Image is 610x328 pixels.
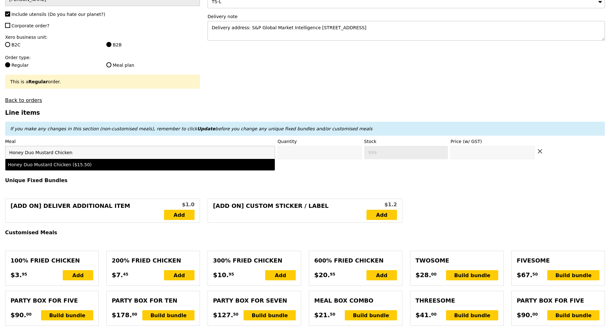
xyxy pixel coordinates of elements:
[5,23,10,28] input: Corporate order?
[11,23,49,28] span: Corporate order?
[63,270,93,280] div: Add
[112,256,195,265] div: 200% Fried Chicken
[142,310,195,320] div: Build bundle
[547,270,599,280] div: Build bundle
[132,312,137,317] span: 00
[28,79,48,84] b: Regular
[213,310,233,320] span: $127.
[366,201,397,208] div: $1.2
[164,270,195,280] div: Add
[213,296,296,305] div: Party Box for Seven
[5,109,605,116] h3: Line items
[431,312,436,317] span: 00
[11,270,22,280] span: $3.
[11,256,93,265] div: 100% Fried Chicken
[213,202,366,220] div: [Add on] Custom Sticker / Label
[517,256,599,265] div: Fivesome
[22,272,27,277] span: 95
[213,270,229,280] span: $10.
[532,312,538,317] span: 00
[10,79,195,85] div: This is a order.
[112,310,132,320] span: $178.
[5,62,10,67] input: Regular
[314,270,330,280] span: $20.
[208,13,605,20] label: Delivery note
[164,201,195,208] div: $1.0
[197,126,215,131] b: Update
[532,272,538,277] span: 50
[5,42,10,47] input: B2C
[106,42,200,48] label: B2B
[314,256,397,265] div: 600% Fried Chicken
[213,256,296,265] div: 300% Fried Chicken
[314,296,397,305] div: Meal Box Combo
[106,62,111,67] input: Meal plan
[5,138,275,145] label: Meal
[5,54,200,61] label: Order type:
[517,310,532,320] span: $90.
[11,310,26,320] span: $90.
[415,270,431,280] span: $28.
[345,310,397,320] div: Build bundle
[547,310,599,320] div: Build bundle
[366,210,397,220] a: Add
[446,310,498,320] div: Build bundle
[415,310,431,320] span: $41.
[5,97,42,103] a: Back to orders
[330,312,335,317] span: 50
[106,42,111,47] input: B2B
[11,296,93,305] div: Party Box for Five
[330,272,335,277] span: 95
[112,270,123,280] span: $7.
[10,126,372,131] em: If you make any changes in this section (non-customised meals), remember to click before you chan...
[5,34,200,40] label: Xero business unit:
[517,296,599,305] div: Party Box for Five
[278,138,362,145] label: Quantity
[5,229,605,236] h4: Customised Meals
[5,42,99,48] label: B2C
[233,312,238,317] span: 50
[415,256,498,265] div: Twosome
[164,210,195,220] a: Add
[517,270,532,280] span: $67.
[431,272,436,277] span: 00
[446,270,498,280] div: Build bundle
[450,138,535,145] label: Price (w/ GST)
[112,296,195,305] div: Party Box for Ten
[244,310,296,320] div: Build bundle
[123,272,128,277] span: 45
[41,310,93,320] div: Build bundle
[5,62,99,68] label: Regular
[26,312,32,317] span: 00
[5,11,10,17] input: Include utensils (Do you hate our planet?)
[314,310,330,320] span: $21.
[415,296,498,305] div: Threesome
[265,270,296,280] div: Add
[11,202,164,220] div: [Add on] Deliver Additional Item
[229,272,234,277] span: 95
[366,270,397,280] div: Add
[8,161,206,168] div: Honey Duo Mustard Chicken ($15.50)
[11,12,105,17] span: Include utensils (Do you hate our planet?)
[106,62,200,68] label: Meal plan
[364,138,448,145] label: Stock
[5,177,605,183] h4: Unique Fixed Bundles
